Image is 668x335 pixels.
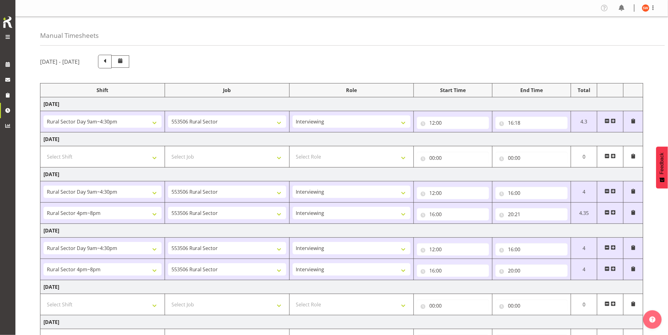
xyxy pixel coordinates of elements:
input: Click to select... [496,117,568,129]
input: Click to select... [496,243,568,256]
td: 0 [571,146,597,167]
input: Click to select... [417,300,489,312]
input: Click to select... [417,117,489,129]
td: 0 [571,294,597,315]
span: Feedback [659,153,665,174]
img: Rosterit icon logo [2,15,14,29]
td: [DATE] [40,132,643,146]
td: [DATE] [40,167,643,181]
td: 4 [571,181,597,203]
div: Start Time [417,87,489,94]
td: [DATE] [40,315,643,329]
td: [DATE] [40,280,643,294]
td: [DATE] [40,224,643,238]
input: Click to select... [496,208,568,220]
div: Shift [43,87,162,94]
input: Click to select... [417,208,489,220]
div: Role [293,87,411,94]
input: Click to select... [496,152,568,164]
td: 4.3 [571,111,597,132]
div: End Time [496,87,568,94]
button: Feedback - Show survey [656,147,668,188]
h4: Manual Timesheets [40,32,99,39]
input: Click to select... [417,243,489,256]
td: 4.35 [571,203,597,224]
td: 4 [571,259,597,280]
div: Job [168,87,286,94]
img: shannon-whelan11890.jpg [642,4,649,12]
img: help-xxl-2.png [649,317,656,323]
td: 4 [571,238,597,259]
input: Click to select... [417,152,489,164]
h5: [DATE] - [DATE] [40,58,80,65]
input: Click to select... [417,187,489,199]
input: Click to select... [496,187,568,199]
input: Click to select... [496,264,568,277]
input: Click to select... [496,300,568,312]
input: Click to select... [417,264,489,277]
td: [DATE] [40,97,643,111]
div: Total [574,87,594,94]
